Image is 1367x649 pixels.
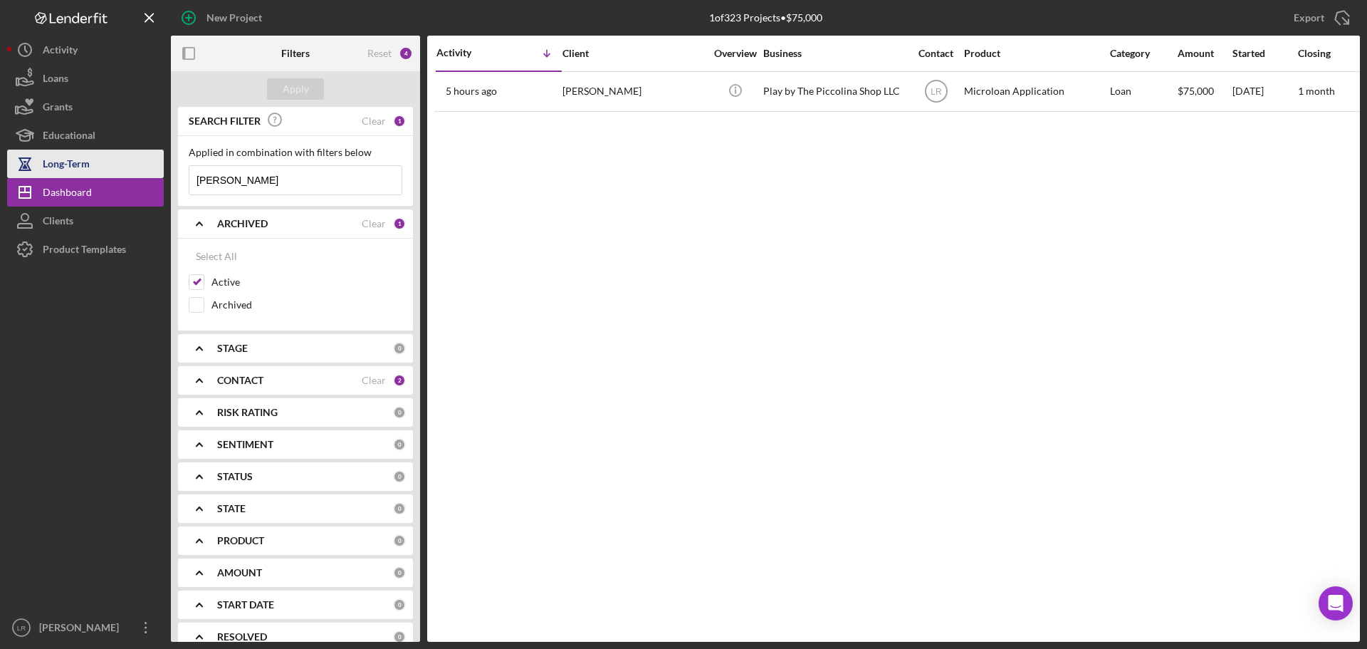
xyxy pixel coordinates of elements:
b: STATE [217,503,246,514]
time: 2025-08-26 21:07 [446,85,497,97]
button: Loans [7,64,164,93]
div: Clear [362,375,386,386]
b: SEARCH FILTER [189,115,261,127]
div: [PERSON_NAME] [36,613,128,645]
b: AMOUNT [217,567,262,578]
div: 0 [393,598,406,611]
label: Active [211,275,402,289]
div: 0 [393,470,406,483]
div: 0 [393,566,406,579]
div: Apply [283,78,309,100]
div: 0 [393,630,406,643]
button: Apply [267,78,324,100]
div: 0 [393,342,406,355]
div: Export [1294,4,1324,32]
b: SENTIMENT [217,439,273,450]
button: Select All [189,242,244,271]
button: LR[PERSON_NAME] [7,613,164,642]
div: Clients [43,207,73,239]
b: ARCHIVED [217,218,268,229]
div: Activity [436,47,499,58]
div: Amount [1178,48,1231,59]
div: Overview [708,48,762,59]
button: Long-Term [7,150,164,178]
b: STAGE [217,343,248,354]
b: Filters [281,48,310,59]
div: Play by The Piccolina Shop LLC [763,73,906,110]
button: New Project [171,4,276,32]
div: Educational [43,121,95,153]
div: Dashboard [43,178,92,210]
div: Long-Term [43,150,90,182]
div: Clear [362,115,386,127]
div: Client [562,48,705,59]
button: Grants [7,93,164,121]
div: Loans [43,64,68,96]
div: Product [964,48,1106,59]
b: START DATE [217,599,274,611]
time: 1 month [1298,85,1335,97]
div: New Project [206,4,262,32]
div: 2 [393,374,406,387]
button: Educational [7,121,164,150]
b: PRODUCT [217,535,264,546]
b: RESOLVED [217,631,267,643]
div: 1 [393,115,406,128]
div: Category [1110,48,1176,59]
div: [DATE] [1232,73,1297,110]
div: [PERSON_NAME] [562,73,705,110]
button: Clients [7,207,164,235]
text: LR [931,87,942,97]
div: Applied in combination with filters below [189,147,402,158]
b: RISK RATING [217,407,278,418]
button: Activity [7,36,164,64]
button: Dashboard [7,178,164,207]
div: 0 [393,438,406,451]
div: $75,000 [1178,73,1231,110]
div: Loan [1110,73,1176,110]
text: LR [17,624,26,632]
div: Select All [196,242,237,271]
div: Started [1232,48,1297,59]
div: 0 [393,534,406,547]
button: Export [1279,4,1360,32]
div: 4 [399,46,413,61]
div: 0 [393,406,406,419]
div: Business [763,48,906,59]
div: Open Intercom Messenger [1319,586,1353,621]
div: Product Templates [43,235,126,267]
div: Activity [43,36,78,68]
div: Contact [909,48,963,59]
div: Grants [43,93,73,125]
b: CONTACT [217,375,263,386]
b: STATUS [217,471,253,482]
div: Clear [362,218,386,229]
div: 1 [393,217,406,230]
label: Archived [211,298,402,312]
div: Reset [367,48,392,59]
button: Product Templates [7,235,164,264]
div: 0 [393,502,406,515]
div: Microloan Application [964,73,1106,110]
div: 1 of 323 Projects • $75,000 [709,12,822,24]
